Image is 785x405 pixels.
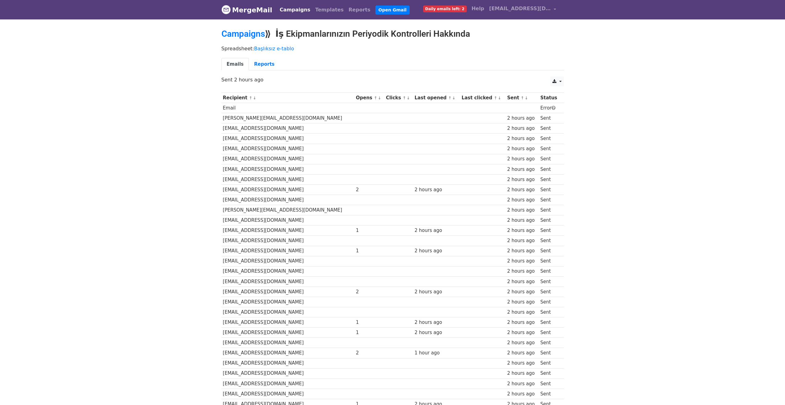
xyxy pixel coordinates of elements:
div: 2 [356,349,383,357]
td: Sent [539,113,560,123]
div: 2 hours ago [507,217,537,224]
a: Emails [221,58,249,71]
td: Sent [539,256,560,266]
div: 2 hours ago [507,329,537,336]
td: Sent [539,276,560,287]
div: 1 [356,329,383,336]
td: [EMAIL_ADDRESS][DOMAIN_NAME] [221,338,354,348]
a: ↑ [403,96,406,100]
a: Reports [249,58,280,71]
a: ↑ [374,96,377,100]
td: Sent [539,307,560,317]
td: Email [221,103,354,113]
th: Opens [354,93,384,103]
td: [EMAIL_ADDRESS][DOMAIN_NAME] [221,389,354,399]
td: [EMAIL_ADDRESS][DOMAIN_NAME] [221,328,354,338]
td: Sent [539,236,560,246]
td: [PERSON_NAME][EMAIL_ADDRESS][DOMAIN_NAME] [221,205,354,215]
td: [PERSON_NAME][EMAIL_ADDRESS][DOMAIN_NAME] [221,113,354,123]
div: 2 hours ago [415,288,459,295]
div: 2 hours ago [507,278,537,285]
td: [EMAIL_ADDRESS][DOMAIN_NAME] [221,164,354,174]
a: ↑ [249,96,252,100]
th: Clicks [384,93,413,103]
div: 2 hours ago [507,370,537,377]
div: 2 hours ago [507,115,537,122]
td: [EMAIL_ADDRESS][DOMAIN_NAME] [221,317,354,328]
a: MergeMail [221,3,272,16]
td: [EMAIL_ADDRESS][DOMAIN_NAME] [221,368,354,378]
a: Campaigns [277,4,313,16]
td: Sent [539,317,560,328]
div: 2 hours ago [507,166,537,173]
td: Sent [539,328,560,338]
div: 2 hours ago [507,349,537,357]
td: [EMAIL_ADDRESS][DOMAIN_NAME] [221,184,354,195]
a: Campaigns [221,29,265,39]
td: Error [539,103,560,113]
td: Sent [539,164,560,174]
td: [EMAIL_ADDRESS][DOMAIN_NAME] [221,276,354,287]
div: 2 hours ago [507,268,537,275]
td: Sent [539,154,560,164]
a: ↓ [452,96,456,100]
td: Sent [539,174,560,184]
div: 2 hours ago [507,227,537,234]
td: [EMAIL_ADDRESS][DOMAIN_NAME] [221,225,354,236]
div: 2 hours ago [507,247,537,254]
td: Sent [539,246,560,256]
div: 1 hour ago [415,349,459,357]
a: Templates [313,4,346,16]
div: 2 hours ago [507,380,537,387]
td: Sent [539,338,560,348]
div: 1 [356,227,383,234]
td: [EMAIL_ADDRESS][DOMAIN_NAME] [221,287,354,297]
a: ↑ [448,96,452,100]
td: [EMAIL_ADDRESS][DOMAIN_NAME] [221,297,354,307]
div: 2 hours ago [507,319,537,326]
div: 2 hours ago [507,288,537,295]
td: [EMAIL_ADDRESS][DOMAIN_NAME] [221,144,354,154]
a: ↑ [521,96,524,100]
div: 2 [356,186,383,193]
div: 2 hours ago [507,339,537,346]
div: 2 hours ago [507,125,537,132]
span: Daily emails left: 2 [423,6,467,12]
div: 2 hours ago [415,247,459,254]
td: Sent [539,134,560,144]
a: ↓ [378,96,381,100]
td: Sent [539,144,560,154]
p: Sent 2 hours ago [221,76,564,83]
td: [EMAIL_ADDRESS][DOMAIN_NAME] [221,266,354,276]
td: [EMAIL_ADDRESS][DOMAIN_NAME] [221,348,354,358]
td: Sent [539,195,560,205]
div: 2 hours ago [415,329,459,336]
div: 1 [356,319,383,326]
div: 2 hours ago [415,186,459,193]
div: 2 hours ago [507,258,537,265]
td: Sent [539,348,560,358]
div: 2 hours ago [507,299,537,306]
div: 2 hours ago [507,207,537,214]
a: ↓ [407,96,410,100]
span: [EMAIL_ADDRESS][DOMAIN_NAME] [489,5,551,12]
div: 2 hours ago [415,227,459,234]
h2: ⟫ İş Ekipmanlarınızın Periyodik Kontrolleri Hakkında [221,29,564,39]
div: 2 hours ago [507,196,537,204]
th: Last clicked [460,93,506,103]
a: Open Gmail [375,6,410,14]
td: [EMAIL_ADDRESS][DOMAIN_NAME] [221,236,354,246]
td: Sent [539,225,560,236]
div: 2 hours ago [507,186,537,193]
div: 2 hours ago [507,135,537,142]
td: [EMAIL_ADDRESS][DOMAIN_NAME] [221,358,354,368]
a: ↓ [525,96,528,100]
div: 2 hours ago [507,391,537,398]
a: Reports [346,4,373,16]
td: [EMAIL_ADDRESS][DOMAIN_NAME] [221,174,354,184]
td: [EMAIL_ADDRESS][DOMAIN_NAME] [221,378,354,389]
td: [EMAIL_ADDRESS][DOMAIN_NAME] [221,154,354,164]
a: Başlıksız e-tablo [254,46,294,52]
td: [EMAIL_ADDRESS][DOMAIN_NAME] [221,134,354,144]
td: Sent [539,266,560,276]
